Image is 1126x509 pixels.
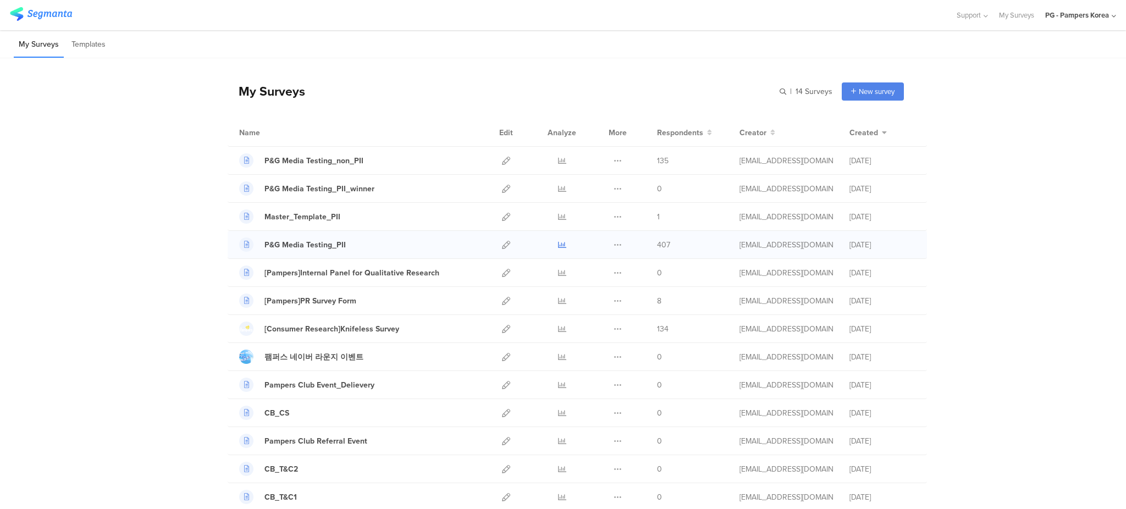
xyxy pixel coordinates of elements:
div: P&G Media Testing_non_PII [264,155,363,167]
span: 0 [657,463,662,475]
span: 407 [657,239,670,251]
div: park.m.3@pg.com [739,183,833,195]
a: Master_Template_PII [239,209,340,224]
a: CB_T&C1 [239,490,297,504]
span: New survey [859,86,895,97]
div: CB_T&C1 [264,491,297,503]
a: [Pampers]Internal Panel for Qualitative Research [239,265,439,280]
div: [DATE] [849,491,915,503]
a: CB_T&C2 [239,462,298,476]
div: park.m.3@pg.com [739,491,833,503]
div: [DATE] [849,239,915,251]
div: park.m.3@pg.com [739,435,833,447]
div: [Pampers]Internal Panel for Qualitative Research [264,267,439,279]
div: [DATE] [849,295,915,307]
a: P&G Media Testing_PII_winner [239,181,374,196]
div: park.m.3@pg.com [739,211,833,223]
div: Name [239,127,305,139]
div: [DATE] [849,407,915,419]
a: Pampers Club Referral Event [239,434,367,448]
button: Respondents [657,127,712,139]
span: | [788,86,793,97]
div: My Surveys [228,82,305,101]
div: CB_CS [264,407,289,419]
span: 0 [657,267,662,279]
span: 8 [657,295,661,307]
a: [Consumer Research]Knifeless Survey [239,322,399,336]
div: [Consumer Research]Knifeless Survey [264,323,399,335]
div: [DATE] [849,463,915,475]
img: segmanta logo [10,7,72,21]
a: Pampers Club Event_Delievery [239,378,374,392]
span: 0 [657,435,662,447]
div: [DATE] [849,351,915,363]
div: park.m.3@pg.com [739,239,833,251]
div: P&G Media Testing_PII_winner [264,183,374,195]
div: park.m.3@pg.com [739,379,833,391]
a: P&G Media Testing_PII [239,237,346,252]
div: Edit [494,119,518,146]
div: 팸퍼스 네이버 라운지 이벤트 [264,351,363,363]
div: CB_T&C2 [264,463,298,475]
span: Created [849,127,878,139]
span: Creator [739,127,766,139]
div: [DATE] [849,435,915,447]
div: [DATE] [849,155,915,167]
div: [Pampers]PR Survey Form [264,295,356,307]
div: park.m.3@pg.com [739,351,833,363]
div: park.m.3@pg.com [739,463,833,475]
a: P&G Media Testing_non_PII [239,153,363,168]
span: Respondents [657,127,703,139]
a: 팸퍼스 네이버 라운지 이벤트 [239,350,363,364]
span: 0 [657,183,662,195]
div: Master_Template_PII [264,211,340,223]
span: 1 [657,211,660,223]
span: 0 [657,491,662,503]
li: My Surveys [14,32,64,58]
span: 135 [657,155,669,167]
div: P&G Media Testing_PII [264,239,346,251]
a: CB_CS [239,406,289,420]
span: Support [957,10,981,20]
span: 0 [657,351,662,363]
div: [DATE] [849,183,915,195]
div: More [606,119,630,146]
div: park.m.3@pg.com [739,295,833,307]
span: 0 [657,407,662,419]
div: [DATE] [849,323,915,335]
div: [DATE] [849,267,915,279]
button: Creator [739,127,775,139]
div: PG - Pampers Korea [1045,10,1109,20]
div: Pampers Club Event_Delievery [264,379,374,391]
div: [DATE] [849,379,915,391]
div: park.m.3@pg.com [739,407,833,419]
a: [Pampers]PR Survey Form [239,294,356,308]
li: Templates [67,32,111,58]
div: [DATE] [849,211,915,223]
div: park.m.3@pg.com [739,267,833,279]
span: 0 [657,379,662,391]
div: park.m.3@pg.com [739,323,833,335]
span: 134 [657,323,669,335]
div: Pampers Club Referral Event [264,435,367,447]
span: 14 Surveys [796,86,832,97]
button: Created [849,127,887,139]
div: Analyze [545,119,578,146]
div: park.m.3@pg.com [739,155,833,167]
